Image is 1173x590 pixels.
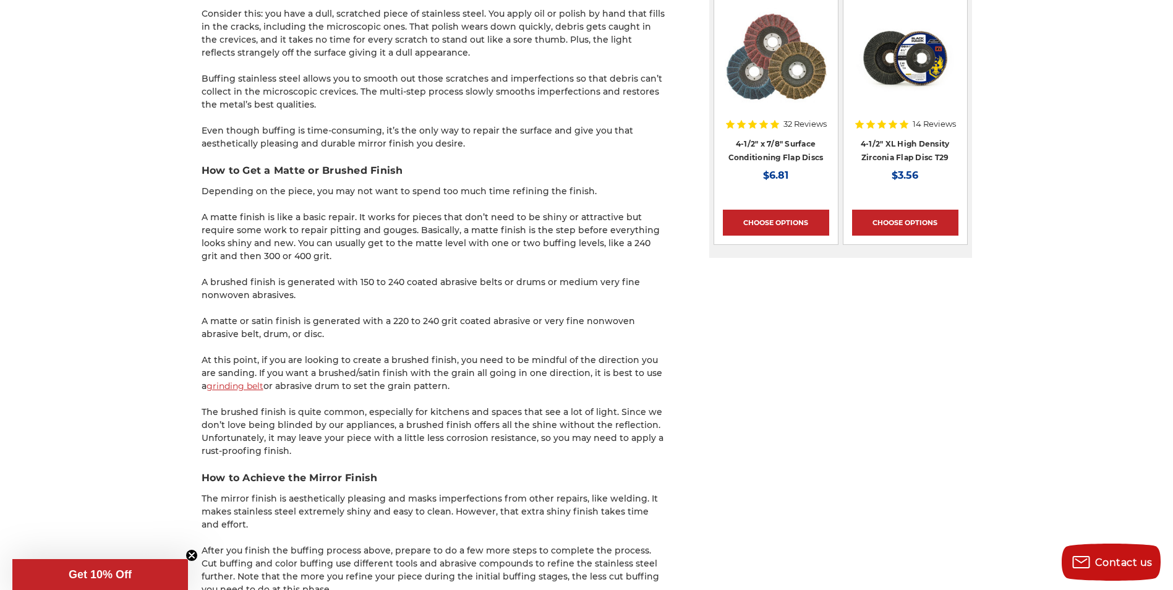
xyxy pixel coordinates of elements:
a: Choose Options [852,210,958,236]
img: 4-1/2" XL High Density Zirconia Flap Disc T29 [856,8,955,107]
a: grinding belt [207,380,263,391]
p: At this point, if you are looking to create a brushed finish, you need to be mindful of the direc... [202,354,665,393]
p: Depending on the piece, you may not want to spend too much time refining the finish. [202,185,665,198]
p: A matte finish is like a basic repair. It works for pieces that don’t need to be shiny or attract... [202,211,665,263]
a: 4-1/2" XL High Density Zirconia Flap Disc T29 [852,8,958,114]
h3: How to Get a Matte or Brushed Finish [202,163,665,178]
div: Get 10% OffClose teaser [12,559,188,590]
span: Contact us [1095,557,1153,568]
a: Choose Options [723,210,829,236]
img: Scotch brite flap discs [725,8,826,107]
span: Get 10% Off [69,568,132,581]
a: 4-1/2" x 7/8" Surface Conditioning Flap Discs [728,139,824,163]
span: 14 Reviews [913,120,956,128]
p: A brushed finish is generated with 150 to 240 coated abrasive belts or drums or medium very fine ... [202,276,665,302]
p: The brushed finish is quite common, especially for kitchens and spaces that see a lot of light. S... [202,406,665,458]
p: The mirror finish is aesthetically pleasing and masks imperfections from other repairs, like weld... [202,492,665,531]
button: Contact us [1062,544,1161,581]
a: Scotch brite flap discs [723,8,829,114]
p: Consider this: you have a dull, scratched piece of stainless steel. You apply oil or polish by ha... [202,7,665,59]
p: Buffing stainless steel allows you to smooth out those scratches and imperfections so that debris... [202,72,665,111]
span: $3.56 [892,169,918,181]
p: A matte or satin finish is generated with a 220 to 240 grit coated abrasive or very fine nonwoven... [202,315,665,341]
p: Even though buffing is time-consuming, it’s the only way to repair the surface and give you that ... [202,124,665,150]
a: 4-1/2" XL High Density Zirconia Flap Disc T29 [861,139,950,163]
span: 32 Reviews [783,120,827,128]
h3: How to Achieve the Mirror Finish [202,471,665,485]
button: Close teaser [186,549,198,562]
span: $6.81 [763,169,788,181]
